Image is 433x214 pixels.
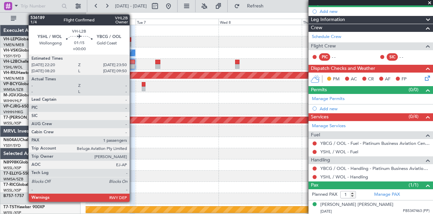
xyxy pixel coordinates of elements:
a: WSSL/XSP [3,188,21,193]
span: AF [385,76,390,83]
span: VH-RIU [3,71,17,75]
span: (1/1) [409,181,418,189]
span: PB5347463 (PP) [403,208,430,214]
span: M-JGVJ [3,93,18,97]
button: Refresh [231,1,272,12]
span: T7-RIC [3,183,16,187]
div: Thu 9 [302,19,385,25]
a: VH-VSKGlobal Express XRS [3,48,55,53]
span: VP-CJR [3,104,17,109]
a: WIHH/HLP [3,98,22,103]
a: VHHH/HKG [3,110,23,115]
a: YSSY/SYD [3,54,21,59]
a: B757-1757 [3,194,24,198]
span: N604AU [3,138,20,142]
a: VH-RIUHawker 800XP [3,71,45,75]
div: PIC [319,53,330,61]
span: VP-BCY [3,82,18,86]
span: Pax [311,181,318,189]
a: Schedule Crew [312,34,341,40]
a: YSHL / WOL - Handling [320,174,368,180]
span: T7-ELLY [3,172,18,176]
a: WMSA/SZB [3,177,23,182]
span: B757-1 [3,194,17,198]
div: [DATE] [87,14,98,19]
span: [DATE] [320,209,332,214]
a: VP-BCYGlobal 5000 [3,82,41,86]
label: Planned PAX [312,191,337,198]
a: YMEN/MEB [3,76,24,81]
button: All Aircraft [7,13,73,24]
a: YSHL / WOL - Fuel [320,149,358,155]
span: Fuel [311,131,320,139]
span: (0/4) [409,113,418,120]
a: VP-CJRG-650 [3,104,29,109]
span: Crew [311,24,322,32]
span: Dispatch Checks and Weather [311,65,375,73]
a: YSSY/SYD [3,143,21,148]
a: N8998KGlobal 6000 [3,160,42,164]
a: VH-LEPGlobal 6000 [3,37,40,41]
a: M-JGVJGlobal 5000 [3,93,41,97]
a: WSSL/XSP [3,166,21,171]
a: N604AUChallenger 604 [3,138,49,142]
span: VH-VSK [3,48,18,53]
span: Flight Crew [311,42,336,50]
span: CR [368,76,374,83]
a: Manage PAX [374,191,400,198]
span: N8998K [3,160,19,164]
a: WSSL/XSP [3,121,21,126]
span: VH-LEP [3,37,17,41]
a: YMEN/MEB [3,42,24,47]
span: FP [402,76,407,83]
span: All Aircraft [18,16,71,21]
span: Refresh [241,4,270,8]
span: (0/0) [409,86,418,93]
div: Add new [320,8,430,14]
a: T7-ELLYG-550 [3,172,30,176]
div: - - [332,54,347,60]
span: Permits [311,86,327,94]
div: Tue 7 [136,19,219,25]
span: T7-TST [3,205,17,209]
a: Manage Services [312,123,346,130]
a: T7-[PERSON_NAME]Global 7500 [3,116,66,120]
span: Handling [311,156,330,164]
a: Manage Permits [312,96,345,102]
a: WMSA/SZB [3,87,23,92]
span: VH-L2B [3,60,18,64]
span: Services [311,113,328,121]
span: T7-[PERSON_NAME] [3,116,43,120]
a: T7-TSTHawker 900XP [3,205,45,209]
span: AC [351,76,357,83]
span: PM [333,76,340,83]
div: SIC [387,53,398,61]
a: YBCG / OOL - Fuel - Platinum Business Aviation Centre YBCG / OOL [320,140,430,146]
div: Wed 8 [219,19,301,25]
span: [DATE] - [DATE] [115,3,147,9]
input: Trip Number [21,1,60,11]
a: T7-RICGlobal 6000 [3,183,39,187]
span: Leg Information [311,16,345,24]
a: YBCG / OOL - Handling - Platinum Business Aviation Centre YBCG / OOL [320,166,430,171]
div: [PERSON_NAME] [PERSON_NAME] [320,201,393,208]
a: YSHL/WOL [3,65,23,70]
a: VH-L2BChallenger 604 [3,60,47,64]
div: Mon 6 [52,19,135,25]
div: - - [400,54,415,60]
div: Add new [320,106,430,112]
